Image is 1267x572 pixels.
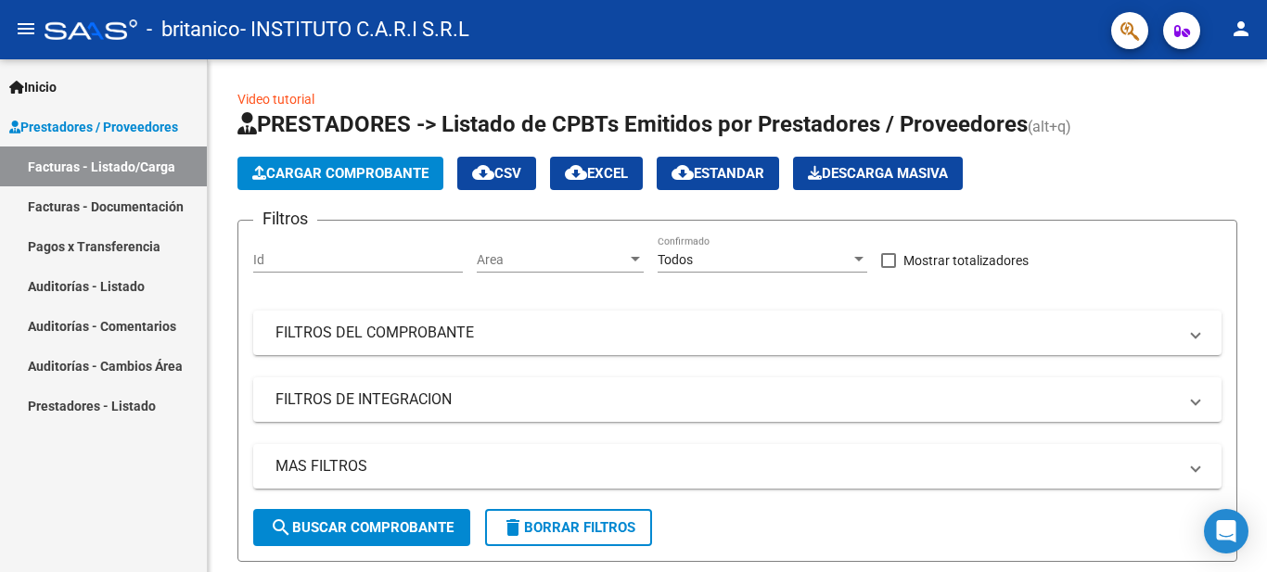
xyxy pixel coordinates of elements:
[9,117,178,137] span: Prestadores / Proveedores
[793,157,963,190] button: Descarga Masiva
[657,157,779,190] button: Estandar
[502,516,524,539] mat-icon: delete
[550,157,643,190] button: EXCEL
[502,519,635,536] span: Borrar Filtros
[240,9,469,50] span: - INSTITUTO C.A.R.I S.R.L
[565,161,587,184] mat-icon: cloud_download
[252,165,429,182] span: Cargar Comprobante
[565,165,628,182] span: EXCEL
[237,111,1028,137] span: PRESTADORES -> Listado de CPBTs Emitidos por Prestadores / Proveedores
[237,157,443,190] button: Cargar Comprobante
[275,456,1177,477] mat-panel-title: MAS FILTROS
[485,509,652,546] button: Borrar Filtros
[270,519,454,536] span: Buscar Comprobante
[275,389,1177,410] mat-panel-title: FILTROS DE INTEGRACION
[457,157,536,190] button: CSV
[275,323,1177,343] mat-panel-title: FILTROS DEL COMPROBANTE
[1204,509,1248,553] div: Open Intercom Messenger
[147,9,240,50] span: - britanico
[472,161,494,184] mat-icon: cloud_download
[253,377,1222,422] mat-expansion-panel-header: FILTROS DE INTEGRACION
[903,249,1029,272] span: Mostrar totalizadores
[793,157,963,190] app-download-masive: Descarga masiva de comprobantes (adjuntos)
[9,77,57,97] span: Inicio
[477,252,627,268] span: Area
[1230,18,1252,40] mat-icon: person
[253,206,317,232] h3: Filtros
[472,165,521,182] span: CSV
[1028,118,1071,135] span: (alt+q)
[237,92,314,107] a: Video tutorial
[15,18,37,40] mat-icon: menu
[253,444,1222,489] mat-expansion-panel-header: MAS FILTROS
[253,311,1222,355] mat-expansion-panel-header: FILTROS DEL COMPROBANTE
[672,161,694,184] mat-icon: cloud_download
[672,165,764,182] span: Estandar
[253,509,470,546] button: Buscar Comprobante
[658,252,693,267] span: Todos
[808,165,948,182] span: Descarga Masiva
[270,516,292,539] mat-icon: search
